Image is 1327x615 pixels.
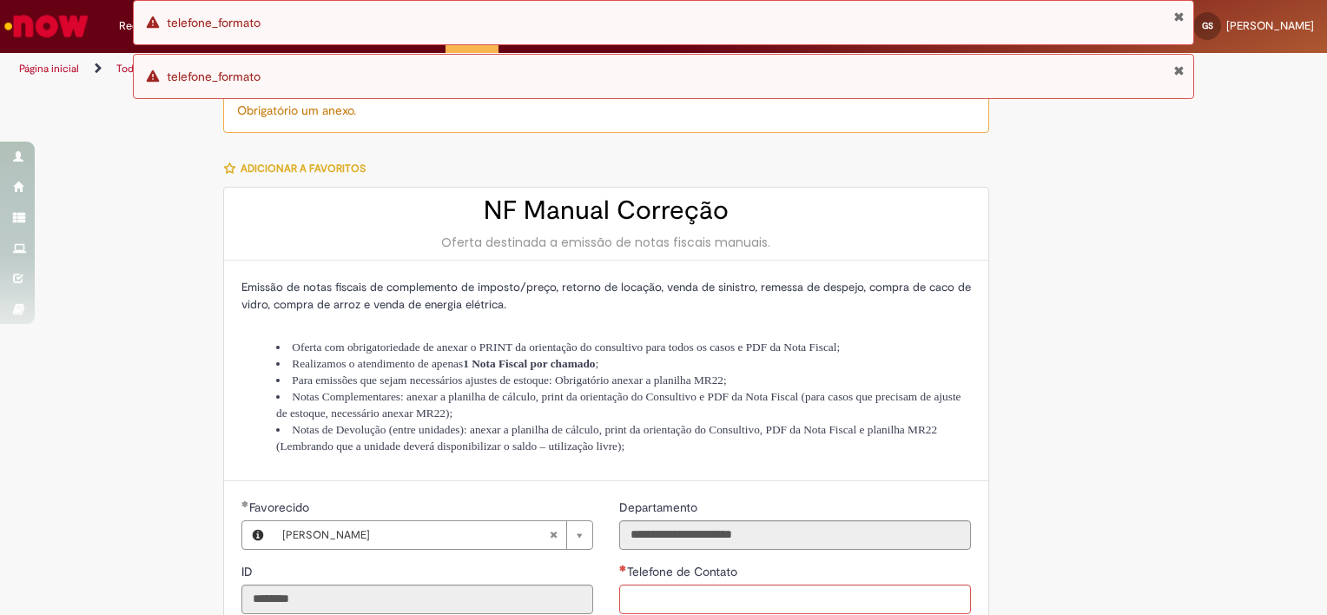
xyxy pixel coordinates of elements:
ul: Trilhas de página [13,53,872,85]
span: Emissão de notas fiscais de complemento de imposto/preço, retorno de locação, venda de sinistro, ... [241,280,971,312]
label: Somente leitura - ID [241,563,256,580]
span: Realizamos o atendimento de apenas ; [292,357,598,370]
span: Requisições [119,17,180,35]
div: Oferta destinada a emissão de notas fiscais manuais. [241,234,971,251]
h2: NF Manual Correção [241,196,971,225]
button: Fechar Notificação [1173,63,1185,77]
strong: 1 Nota Fiscal por chamado [463,357,595,370]
a: [PERSON_NAME]Limpar campo Favorecido [274,521,592,549]
span: telefone_formato [167,15,261,30]
span: telefone_formato [167,69,261,84]
span: Oferta com obrigatoriedade de anexar o PRINT da orientação do consultivo para todos os casos e PD... [292,341,840,354]
span: [PERSON_NAME] [282,521,549,549]
span: Para emissões que sejam necessários ajustes de estoque: Obrigatório anexar a planilha MR22; [292,374,726,387]
img: ServiceNow [2,9,91,43]
span: [PERSON_NAME] [1226,18,1314,33]
span: Notas de Devolução (entre unidades): anexar a planilha de cálculo, print da orientação do Consult... [276,423,937,453]
button: Adicionar a Favoritos [223,150,375,187]
div: Obrigatório um anexo. [223,88,989,133]
span: Necessários [619,565,627,572]
span: Telefone de Contato [627,564,741,579]
span: Necessários - Favorecido [249,499,313,515]
a: Todos os Catálogos [116,62,208,76]
input: ID [241,585,593,614]
span: Somente leitura - ID [241,564,256,579]
span: GS [1202,20,1213,31]
button: Favorecido, Visualizar este registro Gleydson De Moura Souza [242,521,274,549]
abbr: Limpar campo Favorecido [540,521,566,549]
span: Notas Complementares: anexar a planilha de cálculo, print da orientação do Consultivo e PDF da No... [276,390,961,420]
button: Fechar Notificação [1173,10,1185,23]
span: Somente leitura - Departamento [619,499,701,515]
span: Obrigatório Preenchido [241,500,249,507]
a: Página inicial [19,62,79,76]
span: Adicionar a Favoritos [241,162,366,175]
input: Departamento [619,520,971,550]
label: Somente leitura - Departamento [619,499,701,516]
input: Telefone de Contato [619,585,971,614]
